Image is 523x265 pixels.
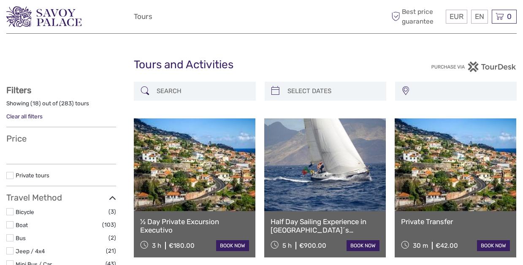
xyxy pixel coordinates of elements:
div: Showing ( ) out of ( ) tours [6,99,116,112]
div: €900.00 [299,242,326,249]
span: EUR [450,12,463,21]
img: 3279-876b4492-ee62-4c61-8ef8-acb0a8f63b96_logo_small.png [6,6,81,27]
span: 5 h [282,242,292,249]
img: PurchaseViaTourDesk.png [431,62,517,72]
span: 30 m [413,242,428,249]
label: 283 [61,99,72,107]
div: €42.00 [436,242,458,249]
a: book now [477,240,510,251]
a: Half Day Sailing Experience in [GEOGRAPHIC_DATA]´s [GEOGRAPHIC_DATA] [271,217,379,235]
a: Bicycle [16,209,34,215]
a: Jeep / 4x4 [16,248,45,254]
div: €180.00 [169,242,195,249]
a: Private tours [16,172,49,179]
span: 0 [506,12,513,21]
a: Tours [134,11,152,23]
span: 3 h [152,242,161,249]
label: 18 [33,99,39,107]
a: book now [347,240,379,251]
span: (103) [102,220,116,230]
div: EN [471,10,488,24]
span: (2) [108,233,116,243]
a: ½ Day Private Excursion Executivo [140,217,249,235]
a: book now [216,240,249,251]
a: Clear all filters [6,113,43,120]
input: SEARCH [153,84,251,99]
a: Boat [16,222,28,228]
span: Best price guarantee [389,7,444,26]
a: Bus [16,235,26,241]
input: SELECT DATES [284,84,382,99]
h1: Tours and Activities [134,58,389,72]
span: (21) [106,246,116,256]
span: (3) [108,207,116,217]
strong: Filters [6,85,31,95]
h3: Travel Method [6,193,116,203]
h3: Price [6,134,116,144]
a: Private Transfer [401,217,510,226]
